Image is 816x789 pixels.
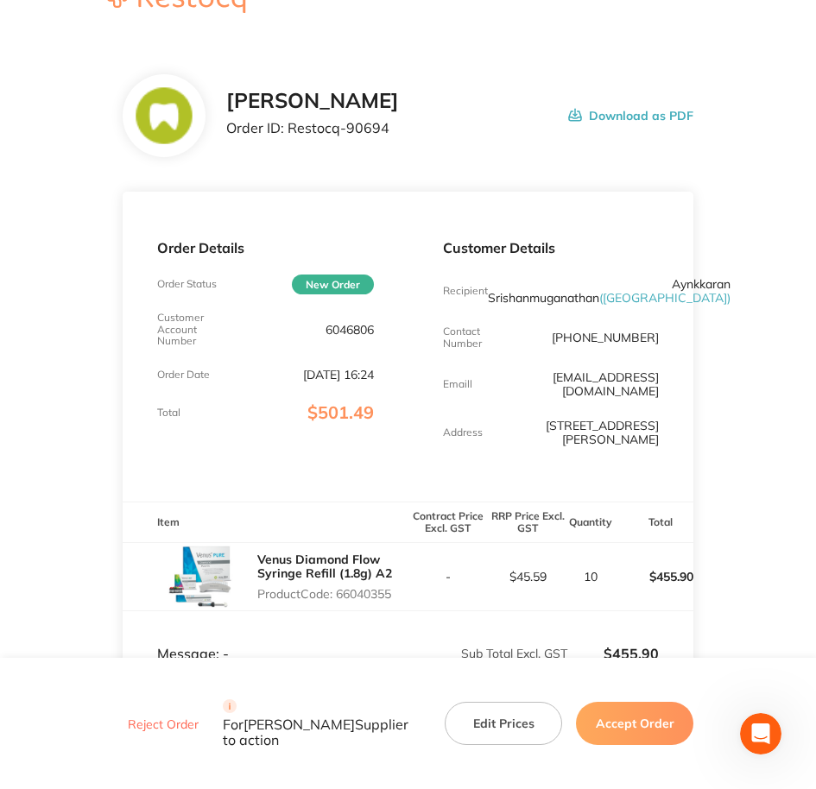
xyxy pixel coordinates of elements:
[553,369,659,399] a: [EMAIL_ADDRESS][DOMAIN_NAME]
[740,713,781,754] iframe: Intercom live chat
[226,120,399,136] p: Order ID: Restocq- 90694
[303,368,374,382] p: [DATE] 16:24
[136,88,192,144] img: Z3BzeGxtbQ
[409,570,488,584] p: -
[569,646,660,661] p: $455.90
[615,556,693,597] p: $455.90
[326,323,374,337] p: 6046806
[157,369,210,381] p: Order Date
[443,426,483,439] p: Address
[123,502,408,542] th: Item
[157,546,244,608] img: NDZxejNiMQ
[515,419,659,446] p: [STREET_ADDRESS][PERSON_NAME]
[257,587,408,601] p: Product Code: 66040355
[552,331,659,344] p: [PHONE_NUMBER]
[223,699,424,748] p: For [PERSON_NAME] Supplier to action
[489,570,567,584] p: $45.59
[569,570,613,584] p: 10
[123,610,408,662] td: Message: -
[409,647,567,660] p: Sub Total Excl. GST
[123,716,204,731] button: Reject Order
[568,89,693,142] button: Download as PDF
[576,702,693,745] button: Accept Order
[257,552,392,581] a: Venus Diamond Flow Syringe Refill (1.8g) A2
[157,278,217,290] p: Order Status
[443,240,660,256] p: Customer Details
[157,407,180,419] p: Total
[408,502,489,542] th: Contract Price Excl. GST
[226,89,399,113] h2: [PERSON_NAME]
[443,378,472,390] p: Emaill
[488,277,731,305] p: Aynkkaran Srishanmuganathan
[443,325,516,350] p: Contact Number
[614,502,694,542] th: Total
[488,502,568,542] th: RRP Price Excl. GST
[157,240,374,256] p: Order Details
[307,401,374,423] span: $501.49
[445,702,562,745] button: Edit Prices
[599,290,731,306] span: ( [GEOGRAPHIC_DATA] )
[443,285,488,297] p: Recipient
[292,275,374,294] span: New Order
[157,312,230,347] p: Customer Account Number
[568,502,614,542] th: Quantity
